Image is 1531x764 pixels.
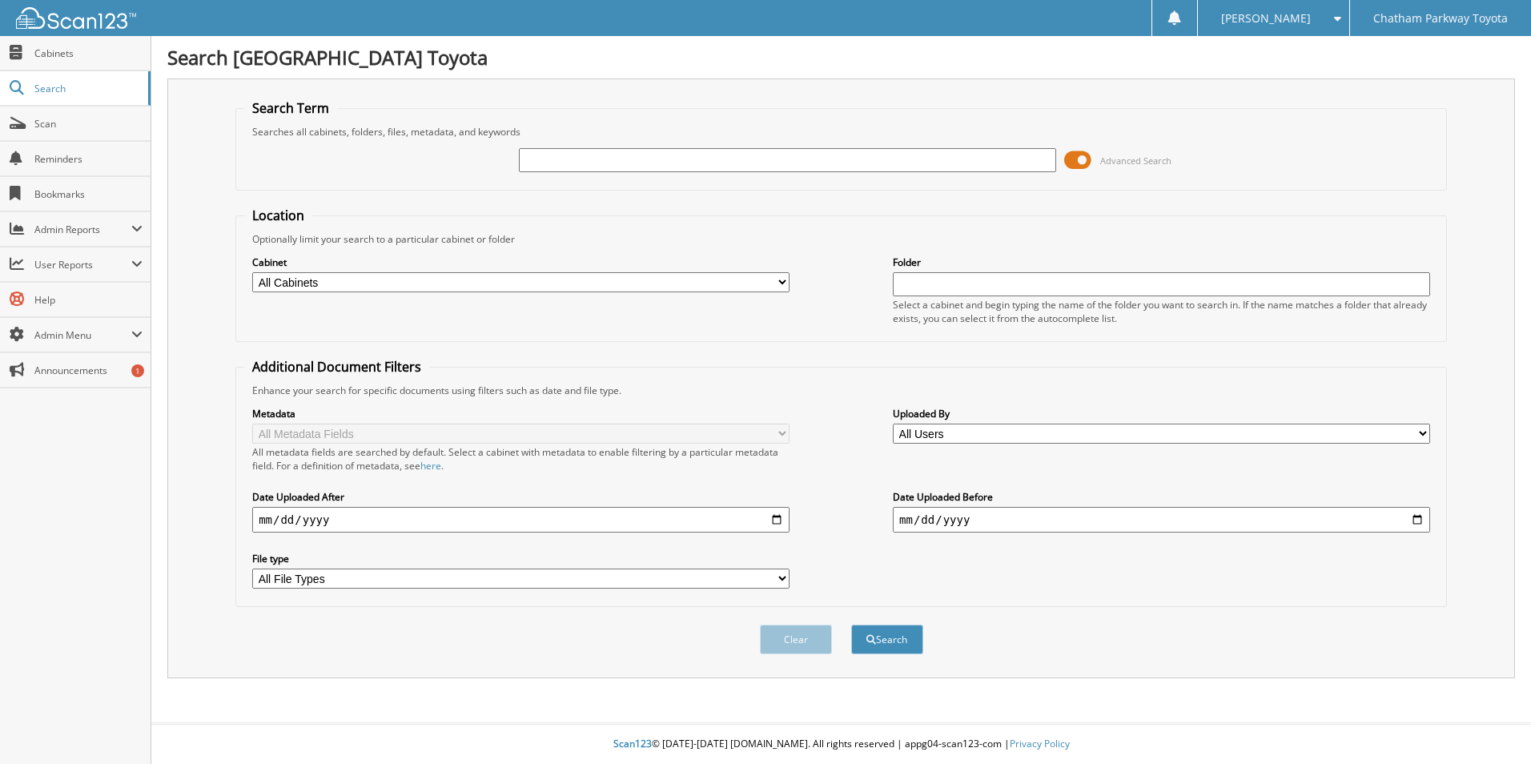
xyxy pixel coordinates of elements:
[244,99,337,117] legend: Search Term
[760,625,832,654] button: Clear
[16,7,136,29] img: scan123-logo-white.svg
[893,507,1430,533] input: end
[252,255,790,269] label: Cabinet
[34,364,143,377] span: Announcements
[252,407,790,420] label: Metadata
[613,737,652,750] span: Scan123
[34,152,143,166] span: Reminders
[151,725,1531,764] div: © [DATE]-[DATE] [DOMAIN_NAME]. All rights reserved | appg04-scan123-com |
[1010,737,1070,750] a: Privacy Policy
[893,490,1430,504] label: Date Uploaded Before
[34,46,143,60] span: Cabinets
[34,223,131,236] span: Admin Reports
[1221,14,1311,23] span: [PERSON_NAME]
[244,358,429,376] legend: Additional Document Filters
[244,207,312,224] legend: Location
[893,407,1430,420] label: Uploaded By
[244,384,1438,397] div: Enhance your search for specific documents using filters such as date and file type.
[34,293,143,307] span: Help
[1100,155,1171,167] span: Advanced Search
[244,125,1438,139] div: Searches all cabinets, folders, files, metadata, and keywords
[167,44,1515,70] h1: Search [GEOGRAPHIC_DATA] Toyota
[1373,14,1508,23] span: Chatham Parkway Toyota
[252,490,790,504] label: Date Uploaded After
[420,459,441,472] a: here
[252,507,790,533] input: start
[34,117,143,131] span: Scan
[252,552,790,565] label: File type
[131,364,144,377] div: 1
[34,258,131,271] span: User Reports
[34,328,131,342] span: Admin Menu
[34,82,140,95] span: Search
[244,232,1438,246] div: Optionally limit your search to a particular cabinet or folder
[252,445,790,472] div: All metadata fields are searched by default. Select a cabinet with metadata to enable filtering b...
[34,187,143,201] span: Bookmarks
[893,255,1430,269] label: Folder
[893,298,1430,325] div: Select a cabinet and begin typing the name of the folder you want to search in. If the name match...
[851,625,923,654] button: Search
